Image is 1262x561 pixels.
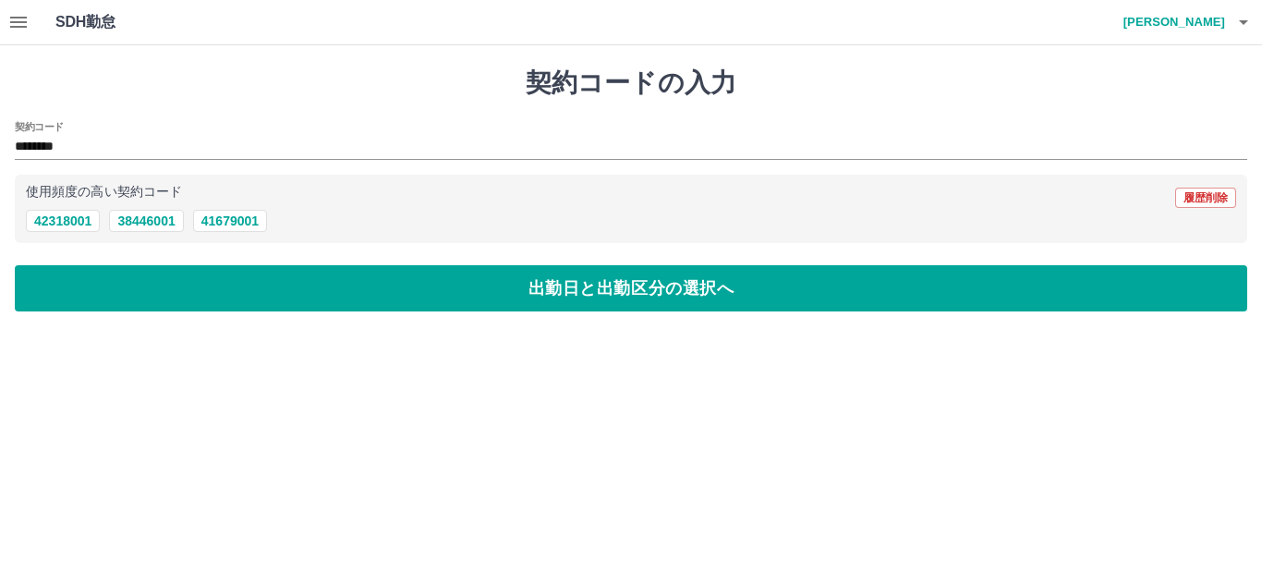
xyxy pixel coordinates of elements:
[26,186,182,199] p: 使用頻度の高い契約コード
[1175,188,1236,208] button: 履歴削除
[15,119,64,134] h2: 契約コード
[15,265,1247,311] button: 出勤日と出勤区分の選択へ
[26,210,100,232] button: 42318001
[109,210,183,232] button: 38446001
[193,210,267,232] button: 41679001
[15,67,1247,99] h1: 契約コードの入力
